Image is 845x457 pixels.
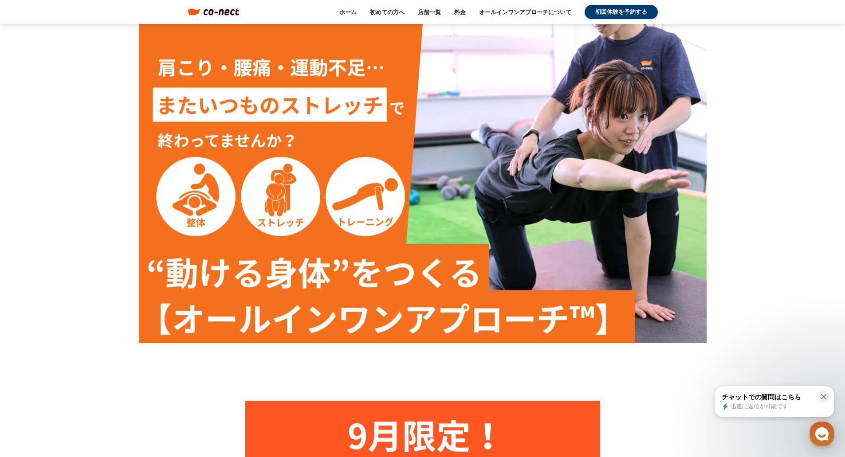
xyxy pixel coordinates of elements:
a: ホーム [339,8,357,16]
a: 初回体験を予約する [585,5,658,19]
a: 初めての方へ [370,8,405,16]
a: 料金 [454,8,466,16]
a: オールインワンアプローチについて [479,8,571,16]
a: 店舗一覧 [418,8,441,16]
